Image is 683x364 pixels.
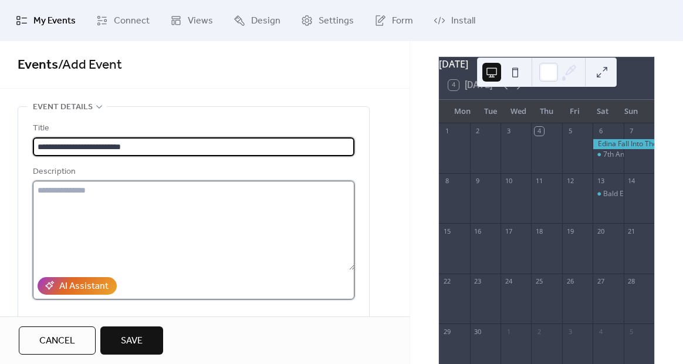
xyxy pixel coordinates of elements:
span: Cancel [39,334,75,348]
div: Location [33,314,352,328]
div: 7 [627,127,636,136]
div: 5 [627,327,636,336]
div: Wed [505,100,533,123]
div: 14 [627,177,636,186]
a: Events [18,52,58,78]
div: 20 [596,227,605,235]
div: 17 [504,227,513,235]
a: My Events [7,5,84,36]
div: 10 [504,177,513,186]
div: 15 [442,227,451,235]
div: 19 [566,227,574,235]
div: 16 [474,227,482,235]
button: Save [100,326,163,355]
div: Description [33,165,352,179]
span: Form [392,14,413,28]
div: 3 [504,127,513,136]
div: Sat [589,100,617,123]
div: 28 [627,277,636,286]
div: Sun [617,100,645,123]
div: 3 [566,327,574,336]
div: 24 [504,277,513,286]
span: Settings [319,14,354,28]
div: 2 [535,327,543,336]
div: 7th Annual SLP Art Fair (Booth #57) [593,150,623,160]
div: 2 [474,127,482,136]
div: Edina Fall Into The Arts (Booth #148) [593,139,654,149]
a: Views [161,5,222,36]
span: Views [188,14,213,28]
div: 21 [627,227,636,235]
a: Connect [87,5,158,36]
div: Mon [448,100,476,123]
div: [DATE] [439,57,654,71]
div: 4 [535,127,543,136]
div: AI Assistant [59,279,109,294]
div: 5 [566,127,574,136]
a: Design [225,5,289,36]
a: Install [425,5,484,36]
div: 11 [535,177,543,186]
div: 8 [442,177,451,186]
div: Title [33,122,352,136]
div: Fri [561,100,589,123]
span: Connect [114,14,150,28]
span: Design [251,14,280,28]
div: 27 [596,277,605,286]
span: My Events [33,14,76,28]
div: 18 [535,227,543,235]
span: Install [451,14,475,28]
div: 9 [474,177,482,186]
span: / Add Event [58,52,122,78]
div: 22 [442,277,451,286]
a: Form [366,5,422,36]
span: Event details [33,100,93,114]
div: 1 [442,127,451,136]
div: Tue [476,100,505,123]
div: 12 [566,177,574,186]
div: 29 [442,327,451,336]
button: Cancel [19,326,96,355]
div: 25 [535,277,543,286]
span: Save [121,334,143,348]
div: 26 [566,277,574,286]
div: 6 [596,127,605,136]
div: 30 [474,327,482,336]
div: Thu [533,100,561,123]
div: 4 [596,327,605,336]
div: 13 [596,177,605,186]
a: Settings [292,5,363,36]
div: 1 [504,327,513,336]
button: AI Assistant [38,277,117,295]
div: 23 [474,277,482,286]
div: Bald Eagle Lake Art Crawl (Site #10) [593,189,623,199]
